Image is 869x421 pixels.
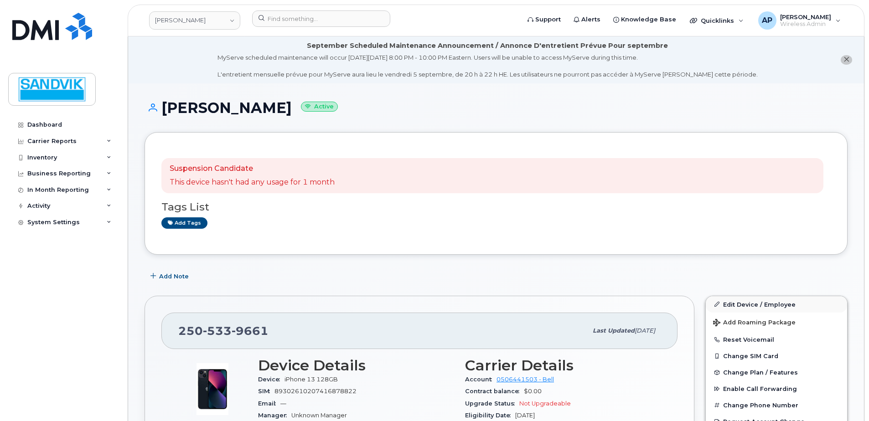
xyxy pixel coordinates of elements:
[178,324,269,338] span: 250
[203,324,232,338] span: 533
[497,376,554,383] a: 0506441503 - Bell
[515,412,535,419] span: [DATE]
[301,102,338,112] small: Active
[713,319,796,328] span: Add Roaming Package
[274,388,357,395] span: 89302610207416878822
[280,400,286,407] span: —
[258,412,291,419] span: Manager
[145,100,848,116] h1: [PERSON_NAME]
[465,400,519,407] span: Upgrade Status
[258,357,454,374] h3: Device Details
[635,327,655,334] span: [DATE]
[706,296,847,313] a: Edit Device / Employee
[841,55,852,65] button: close notification
[706,331,847,348] button: Reset Voicemail
[593,327,635,334] span: Last updated
[170,177,335,188] p: This device hasn't had any usage for 1 month
[706,397,847,413] button: Change Phone Number
[161,217,207,229] a: Add tags
[217,53,758,79] div: MyServe scheduled maintenance will occur [DATE][DATE] 8:00 PM - 10:00 PM Eastern. Users will be u...
[145,268,197,285] button: Add Note
[706,313,847,331] button: Add Roaming Package
[161,201,831,213] h3: Tags List
[232,324,269,338] span: 9661
[291,412,347,419] span: Unknown Manager
[519,400,571,407] span: Not Upgradeable
[465,376,497,383] span: Account
[723,369,798,376] span: Change Plan / Features
[706,348,847,364] button: Change SIM Card
[185,362,240,416] img: image20231002-3703462-1ig824h.jpeg
[524,388,542,395] span: $0.00
[465,412,515,419] span: Eligibility Date
[465,357,661,374] h3: Carrier Details
[258,400,280,407] span: Email
[706,364,847,380] button: Change Plan / Features
[159,272,189,281] span: Add Note
[723,385,797,392] span: Enable Call Forwarding
[465,388,524,395] span: Contract balance
[284,376,338,383] span: iPhone 13 128GB
[258,376,284,383] span: Device
[170,164,335,174] p: Suspension Candidate
[706,380,847,397] button: Enable Call Forwarding
[307,41,668,51] div: September Scheduled Maintenance Announcement / Annonce D'entretient Prévue Pour septembre
[258,388,274,395] span: SIM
